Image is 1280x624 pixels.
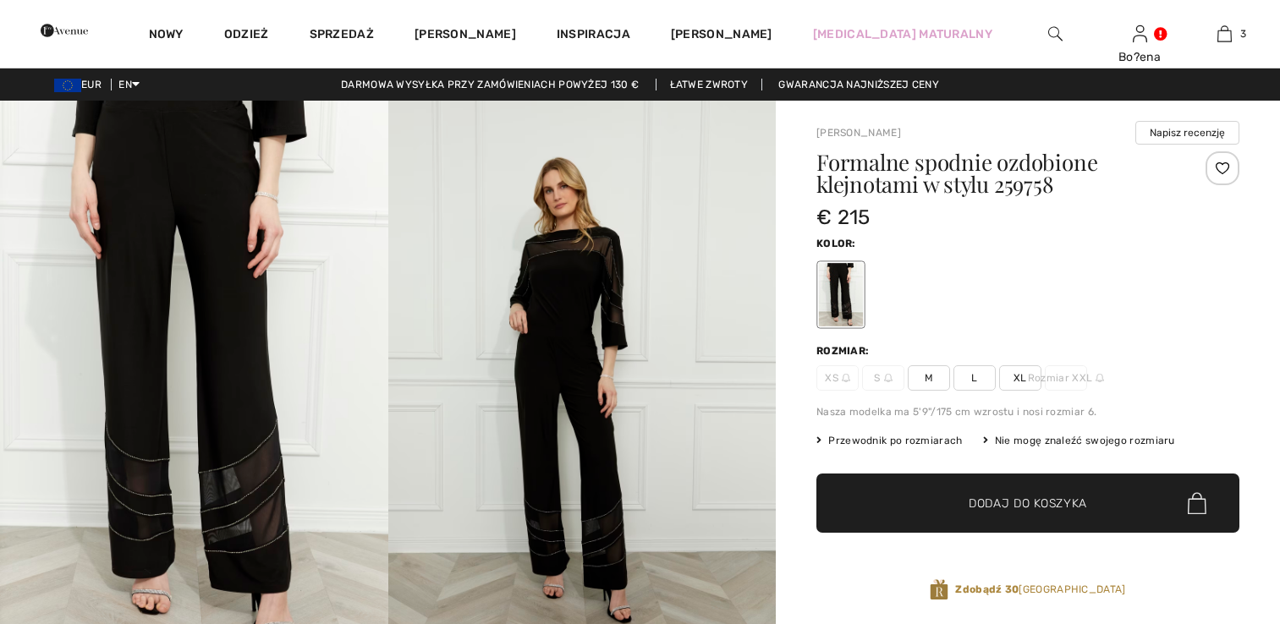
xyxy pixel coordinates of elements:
span: [GEOGRAPHIC_DATA] [955,582,1125,597]
img: Szukaj w witrynie [1048,24,1063,44]
a: [PERSON_NAME] [671,25,772,43]
a: Łatwe zwroty [656,79,763,90]
a: Gwarancja najniższej ceny [765,79,953,90]
div: Black [819,263,863,326]
img: ring-m.svg [884,374,893,382]
font: Nie mogę znaleźć swojego rozmiaru [995,435,1175,446]
div: Rozmiar: [816,343,872,359]
a: [PERSON_NAME] [415,27,516,45]
font: Rozmiar XXL [1028,370,1092,386]
font: Przewodnik po rozmiarach [828,435,962,446]
span: L [953,365,996,391]
div: Bo?ena [1098,48,1181,66]
img: Moja torba [1217,24,1232,44]
a: Sprzedaż [310,27,374,45]
font: EN [118,79,132,90]
span: Inspiracja [557,27,630,45]
a: 3 [1183,24,1266,44]
a: Nowy [149,27,184,45]
span: M [908,365,950,391]
span: 3 [1240,26,1246,41]
button: Napisz recenzję [1135,121,1239,145]
img: ring-m.svg [842,374,850,382]
img: Bag.svg [1188,492,1206,514]
img: Euro [54,79,81,92]
a: Sign In [1133,25,1147,41]
button: Dodaj do koszyka [816,473,1239,533]
span: Dodaj do koszyka [969,495,1087,512]
span: Kolor: [816,238,856,249]
h1: Formalne spodnie ozdobione klejnotami w stylu 259758 [816,151,1169,195]
img: Moje informacje [1133,24,1147,44]
a: Odzież [224,27,269,45]
div: Nasza modelka ma 5'9"/175 cm wzrostu i nosi rozmiar 6. [816,404,1239,419]
span: € 215 [816,205,871,229]
a: [MEDICAL_DATA] maturalny [813,25,992,43]
font: XS [825,370,838,386]
strong: Zdobądź 30 [955,583,1019,595]
a: Darmowa wysyłka przy zamówieniach powyżej 130 € [327,79,652,90]
font: S [874,370,880,386]
img: ring-m.svg [1096,374,1104,382]
img: Aleja 1ère [41,14,88,47]
img: Avenue Rewards [930,578,948,601]
span: EUR [54,79,108,90]
span: XL [999,365,1041,391]
a: [PERSON_NAME] [816,127,901,139]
